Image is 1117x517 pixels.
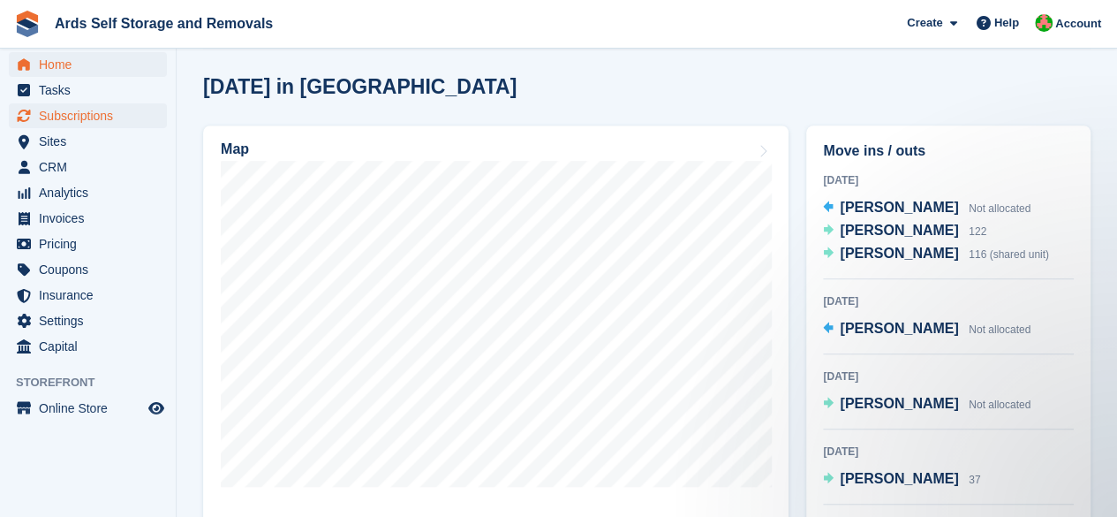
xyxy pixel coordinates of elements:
div: [DATE] [823,369,1074,384]
a: Preview store [146,398,167,419]
img: stora-icon-8386f47178a22dfd0bd8f6a31ec36ba5ce8667c1dd55bd0f319d3a0aa187defe.svg [14,11,41,37]
a: [PERSON_NAME] Not allocated [823,318,1030,341]
a: [PERSON_NAME] 116 (shared unit) [823,243,1048,266]
a: menu [9,308,167,333]
span: [PERSON_NAME] [840,200,958,215]
span: Not allocated [969,399,1030,411]
a: [PERSON_NAME] Not allocated [823,393,1030,416]
span: Not allocated [969,202,1030,215]
a: menu [9,129,167,154]
span: Analytics [39,180,145,205]
span: [PERSON_NAME] [840,471,958,486]
h2: Map [221,141,249,157]
span: 37 [969,474,980,486]
span: Online Store [39,396,145,421]
a: menu [9,180,167,205]
a: menu [9,283,167,308]
span: Coupons [39,257,145,282]
a: menu [9,334,167,359]
div: [DATE] [823,444,1074,460]
a: menu [9,257,167,282]
span: Account [1055,15,1101,33]
span: Home [39,52,145,77]
a: [PERSON_NAME] 37 [823,468,980,491]
a: menu [9,232,167,256]
a: [PERSON_NAME] 122 [823,220,986,243]
span: Pricing [39,232,145,256]
a: [PERSON_NAME] Not allocated [823,197,1030,220]
div: [DATE] [823,293,1074,309]
span: 116 (shared unit) [969,248,1049,261]
span: CRM [39,155,145,179]
span: [PERSON_NAME] [840,223,958,238]
a: menu [9,52,167,77]
span: [PERSON_NAME] [840,246,958,261]
span: Storefront [16,374,176,392]
span: Invoices [39,206,145,231]
span: Capital [39,334,145,359]
span: Create [907,14,942,32]
h2: Move ins / outs [823,141,1074,162]
span: Subscriptions [39,103,145,128]
a: menu [9,103,167,128]
h2: [DATE] in [GEOGRAPHIC_DATA] [203,75,517,99]
span: Tasks [39,78,145,103]
span: Settings [39,308,145,333]
span: Sites [39,129,145,154]
span: [PERSON_NAME] [840,396,958,411]
a: menu [9,206,167,231]
span: Help [994,14,1019,32]
span: [PERSON_NAME] [840,321,958,336]
span: Insurance [39,283,145,308]
span: Not allocated [969,323,1030,336]
span: 122 [969,225,986,238]
a: menu [9,155,167,179]
a: menu [9,396,167,421]
div: [DATE] [823,172,1074,188]
img: Ethan McFerran [1035,14,1053,32]
a: menu [9,78,167,103]
a: Ards Self Storage and Removals [48,9,280,38]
